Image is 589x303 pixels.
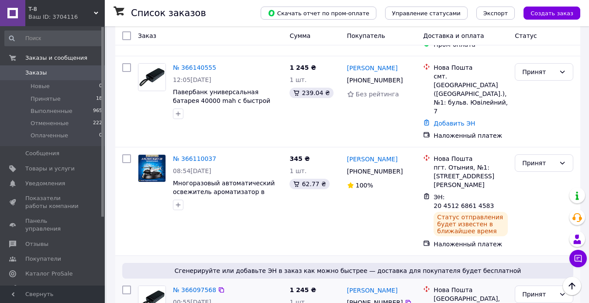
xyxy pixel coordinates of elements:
[25,69,47,77] span: Заказы
[25,150,59,157] span: Сообщения
[31,107,72,115] span: Выполненные
[345,74,405,86] div: [PHONE_NUMBER]
[261,7,376,20] button: Скачать отчет по пром-оплате
[31,132,68,140] span: Оплаченные
[434,72,508,116] div: смт. [GEOGRAPHIC_DATA] ([GEOGRAPHIC_DATA].), №1: бульв. Ювілейний, 7
[93,119,102,127] span: 222
[434,131,508,140] div: Наложенный платеж
[392,10,461,17] span: Управление статусами
[515,9,580,16] a: Создать заказ
[515,32,537,39] span: Статус
[289,64,316,71] span: 1 245 ₴
[25,270,72,278] span: Каталог ProSale
[99,82,102,90] span: 0
[173,89,277,122] a: Павербанк универсальная батарея 40000 mah с быстрой зарядкой Type C Пауэр банк для телефона смарт...
[434,286,508,294] div: Нова Пошта
[347,286,398,295] a: [PERSON_NAME]
[289,179,329,189] div: 62.77 ₴
[31,95,61,103] span: Принятые
[126,266,570,275] span: Сгенерируйте или добавьте ЭН в заказ как можно быстрее — доставка для покупателя будет бесплатной
[385,7,468,20] button: Управление статусами
[289,167,307,174] span: 1 шт.
[138,64,165,91] img: Фото товару
[356,182,373,189] span: 100%
[25,217,81,233] span: Панель управления
[131,8,206,18] h1: Список заказов
[138,154,166,182] a: Фото товару
[4,31,103,46] input: Поиск
[434,120,475,127] a: Добавить ЭН
[347,155,398,163] a: [PERSON_NAME]
[347,32,386,39] span: Покупатель
[268,9,369,17] span: Скачать отчет по пром-оплате
[138,63,166,91] a: Фото товару
[173,180,275,213] a: Многоразовый автоматический освежитель ароматизатор в машину Пахучка вертолет для авто на торпеду...
[289,88,333,98] div: 239.04 ₴
[289,32,310,39] span: Сумма
[522,158,555,168] div: Принят
[563,277,581,295] button: Наверх
[522,289,555,299] div: Принят
[434,194,494,209] span: ЭН: 20 4512 6861 4583
[99,132,102,140] span: 0
[173,167,211,174] span: 08:54[DATE]
[434,163,508,189] div: пгт. Отыния, №1: [STREET_ADDRESS][PERSON_NAME]
[530,10,573,17] span: Создать заказ
[25,180,65,187] span: Уведомления
[434,212,508,236] div: Статус отправления будет известен в ближайшее время
[28,5,94,13] span: T-8
[289,286,316,293] span: 1 245 ₴
[25,240,48,248] span: Отзывы
[25,194,81,210] span: Показатели работы компании
[522,67,555,77] div: Принят
[96,95,102,103] span: 18
[173,76,211,83] span: 12:05[DATE]
[25,165,75,173] span: Товары и услуги
[524,7,580,20] button: Создать заказ
[289,76,307,83] span: 1 шт.
[173,64,216,71] a: № 366140555
[483,10,508,17] span: Экспорт
[173,155,216,162] a: № 366110037
[434,240,508,249] div: Наложенный платеж
[345,165,405,177] div: [PHONE_NUMBER]
[25,255,61,263] span: Покупатели
[25,54,87,62] span: Заказы и сообщения
[31,82,50,90] span: Новые
[28,13,105,21] div: Ваш ID: 3704116
[289,155,310,162] span: 345 ₴
[569,250,587,267] button: Чат с покупателем
[138,32,156,39] span: Заказ
[138,155,165,182] img: Фото товару
[423,32,484,39] span: Доставка и оплата
[434,63,508,72] div: Нова Пошта
[347,64,398,72] a: [PERSON_NAME]
[173,286,216,293] a: № 366097568
[356,91,399,98] span: Без рейтинга
[476,7,515,20] button: Экспорт
[25,285,58,293] span: Аналитика
[434,154,508,163] div: Нова Пошта
[31,119,69,127] span: Отмененные
[93,107,102,115] span: 965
